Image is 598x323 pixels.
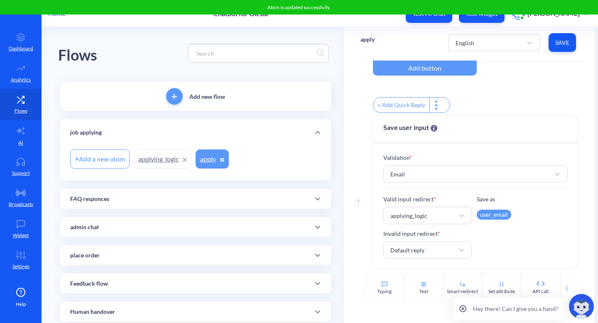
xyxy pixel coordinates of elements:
a: apply [196,149,229,169]
p: Hey there! Can I give you a hand? [473,304,558,313]
p: FAQ responces [70,195,109,203]
p: Dashboard [9,45,33,52]
div: FAQ responces [60,189,331,209]
div: Human handover [60,302,331,322]
img: copilot-icon.svg [569,294,594,319]
div: Text [419,288,428,295]
div: user_email [477,210,511,220]
div: place order [60,245,331,265]
p: Broadcasts [9,201,33,208]
p: Validation [383,153,568,162]
div: Add button [373,61,477,76]
p: Add new flow [189,92,225,101]
div: + Add Quick Reply [373,98,429,113]
p: Save as [477,195,566,203]
div: Smart redirect [447,288,478,295]
p: Feedback flow [70,279,108,288]
span: Save [555,39,569,47]
p: Analytics [11,76,31,83]
div: Flows [58,44,97,67]
div: Add a new atom [70,149,130,169]
p: Settings [12,263,29,270]
span: Save user input [383,122,437,132]
p: Valid input redirect [383,195,472,203]
button: add [166,88,183,105]
div: Email [390,170,405,179]
p: apply [360,35,375,44]
a: applying_logic [134,149,191,169]
div: API call [532,288,549,295]
div: admin chat [60,217,331,237]
p: job applying [70,128,102,137]
span: Help [16,301,26,308]
p: place order [70,251,100,260]
button: Save [549,33,576,52]
span: Atom is updated successfully. [267,4,331,10]
p: Human handover [70,308,115,316]
div: applying_logic [390,211,427,220]
div: Typing [377,288,392,295]
p: Invalid input redirect [383,229,472,238]
div: job applying [60,119,331,146]
p: Support [12,169,30,177]
p: Widget [13,232,29,239]
p: admin chat [70,223,99,232]
div: English [456,38,474,47]
input: Search [192,49,316,58]
div: Set attribute [488,288,515,295]
p: Flows [15,107,27,115]
p: AI [18,139,23,147]
div: Default reply [390,246,424,254]
div: Feedback flow [60,274,331,294]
